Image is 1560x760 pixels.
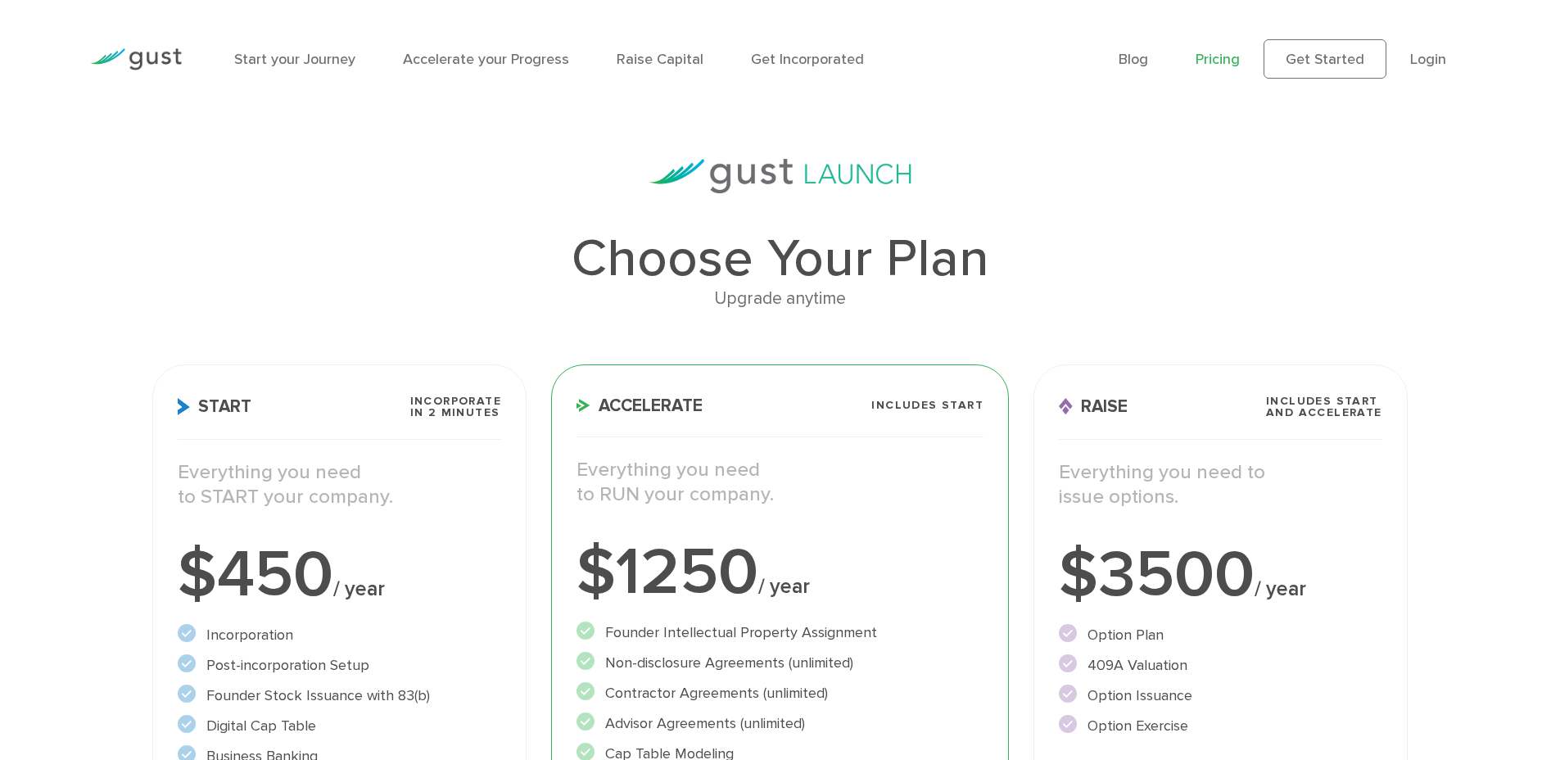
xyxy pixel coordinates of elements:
[178,624,501,646] li: Incorporation
[178,460,501,509] p: Everything you need to START your company.
[1059,542,1382,608] div: $3500
[577,540,983,605] div: $1250
[178,398,190,415] img: Start Icon X2
[871,400,983,411] span: Includes START
[1059,685,1382,707] li: Option Issuance
[178,715,501,737] li: Digital Cap Table
[152,285,1407,313] div: Upgrade anytime
[758,574,810,599] span: / year
[1410,51,1446,68] a: Login
[1059,398,1128,415] span: Raise
[410,396,501,418] span: Incorporate in 2 Minutes
[333,577,385,601] span: / year
[1059,715,1382,737] li: Option Exercise
[1119,51,1148,68] a: Blog
[178,654,501,676] li: Post-incorporation Setup
[649,159,911,193] img: gust-launch-logos.svg
[617,51,703,68] a: Raise Capital
[577,399,590,412] img: Accelerate Icon
[90,48,182,70] img: Gust Logo
[1266,396,1382,418] span: Includes START and ACCELERATE
[577,652,983,674] li: Non-disclosure Agreements (unlimited)
[178,685,501,707] li: Founder Stock Issuance with 83(b)
[1196,51,1240,68] a: Pricing
[1059,460,1382,509] p: Everything you need to issue options.
[577,682,983,704] li: Contractor Agreements (unlimited)
[178,542,501,608] div: $450
[1059,398,1073,415] img: Raise Icon
[234,51,355,68] a: Start your Journey
[403,51,569,68] a: Accelerate your Progress
[577,458,983,507] p: Everything you need to RUN your company.
[1059,654,1382,676] li: 409A Valuation
[152,233,1407,285] h1: Choose Your Plan
[577,397,703,414] span: Accelerate
[1059,624,1382,646] li: Option Plan
[577,712,983,735] li: Advisor Agreements (unlimited)
[751,51,864,68] a: Get Incorporated
[178,398,251,415] span: Start
[1255,577,1306,601] span: / year
[1264,39,1386,79] a: Get Started
[577,622,983,644] li: Founder Intellectual Property Assignment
